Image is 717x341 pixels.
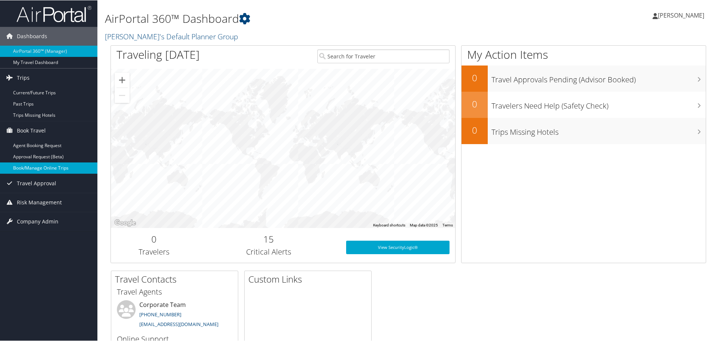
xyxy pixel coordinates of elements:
[117,286,232,297] h3: Travel Agents
[113,218,137,228] img: Google
[117,46,200,62] h1: Traveling [DATE]
[462,118,706,144] a: 0Trips Missing Hotels
[117,232,191,245] h2: 0
[462,46,706,62] h1: My Action Items
[410,223,438,227] span: Map data ©2025
[16,5,91,22] img: airportal-logo.png
[139,320,218,327] a: [EMAIL_ADDRESS][DOMAIN_NAME]
[117,246,191,257] h3: Travelers
[17,27,47,45] span: Dashboards
[373,222,405,228] button: Keyboard shortcuts
[346,240,450,254] a: View SecurityLogic®
[317,49,450,63] input: Search for Traveler
[203,246,335,257] h3: Critical Alerts
[115,88,130,103] button: Zoom out
[462,71,488,84] h2: 0
[442,223,453,227] a: Terms (opens in new tab)
[658,11,704,19] span: [PERSON_NAME]
[113,218,137,228] a: Open this area in Google Maps (opens a new window)
[105,31,240,41] a: [PERSON_NAME]'s Default Planner Group
[113,300,236,331] li: Corporate Team
[115,72,130,87] button: Zoom in
[17,68,30,87] span: Trips
[462,65,706,91] a: 0Travel Approvals Pending (Advisor Booked)
[491,70,706,85] h3: Travel Approvals Pending (Advisor Booked)
[105,10,509,26] h1: AirPortal 360™ Dashboard
[17,193,62,211] span: Risk Management
[462,97,488,110] h2: 0
[491,97,706,111] h3: Travelers Need Help (Safety Check)
[491,123,706,137] h3: Trips Missing Hotels
[653,4,712,26] a: [PERSON_NAME]
[17,121,46,140] span: Book Travel
[462,124,488,136] h2: 0
[203,232,335,245] h2: 15
[17,174,56,192] span: Travel Approval
[462,91,706,118] a: 0Travelers Need Help (Safety Check)
[17,212,58,231] span: Company Admin
[115,273,238,285] h2: Travel Contacts
[139,311,181,317] a: [PHONE_NUMBER]
[248,273,371,285] h2: Custom Links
